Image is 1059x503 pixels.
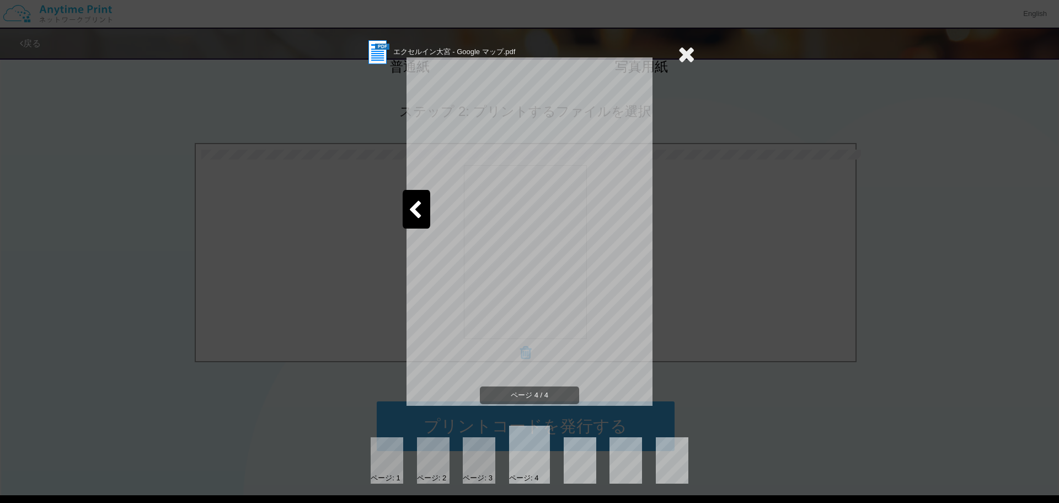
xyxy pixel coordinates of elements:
span: エクセルイン大宮 - Google マップ.pdf [393,47,516,56]
div: ページ: 3 [463,473,492,484]
div: ページ: 4 [509,473,538,484]
div: ページ: 2 [417,473,446,484]
div: ページ: 1 [371,473,400,484]
span: ページ 4 / 4 [480,386,579,405]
